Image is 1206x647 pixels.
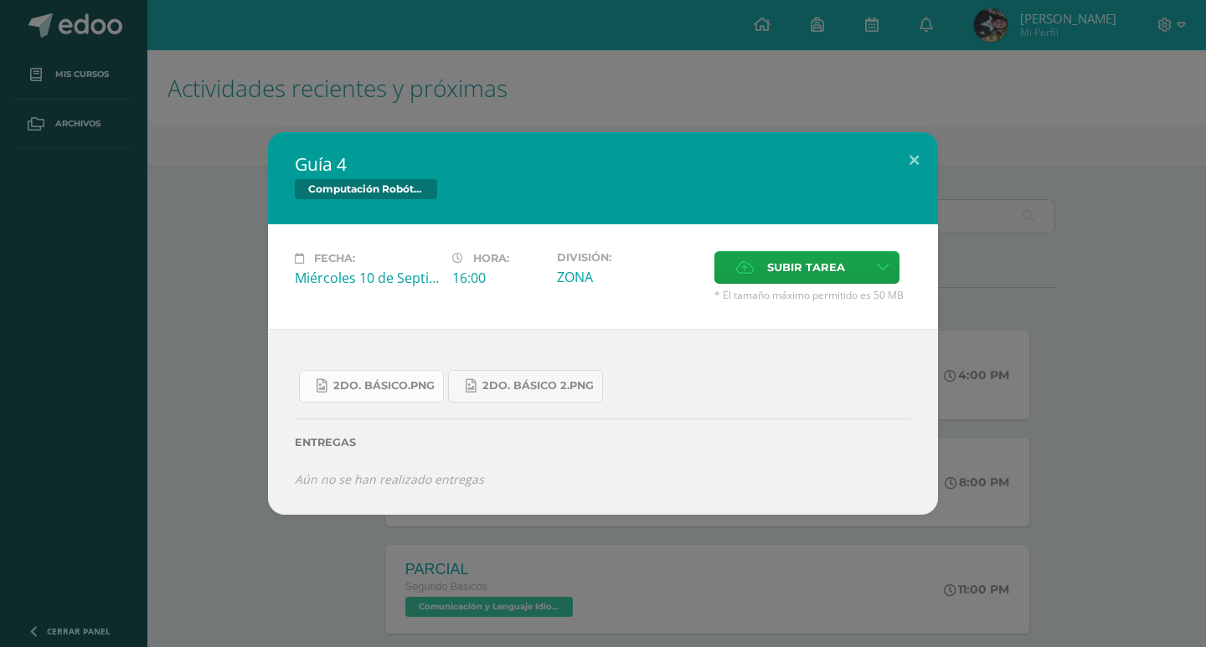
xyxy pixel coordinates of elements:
[299,370,444,403] a: 2do. Básico.png
[452,269,544,287] div: 16:00
[333,379,435,393] span: 2do. Básico.png
[890,132,938,189] button: Close (Esc)
[767,252,845,283] span: Subir tarea
[448,370,603,403] a: 2do. Básico 2.png
[295,179,437,199] span: Computación Robótica
[473,252,509,264] span: Hora:
[714,288,911,302] span: * El tamaño máximo permitido es 50 MB
[295,152,911,176] h2: Guía 4
[314,252,355,264] span: Fecha:
[557,268,701,286] div: ZONA
[557,251,701,264] label: División:
[295,269,439,287] div: Miércoles 10 de Septiembre
[295,471,484,487] i: Aún no se han realizado entregas
[482,379,594,393] span: 2do. Básico 2.png
[295,436,911,449] label: Entregas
